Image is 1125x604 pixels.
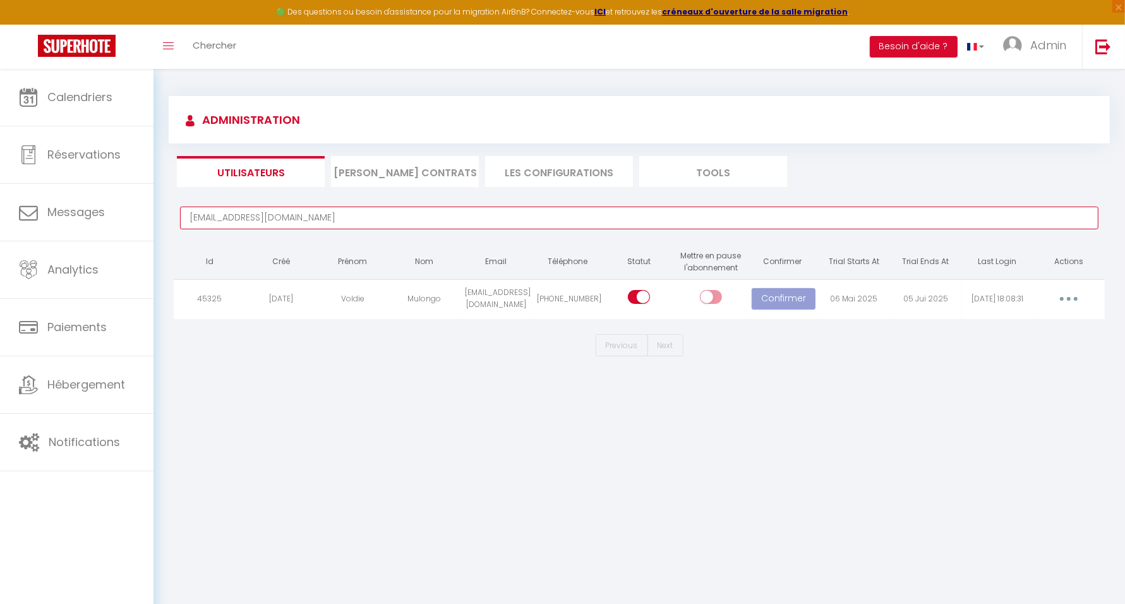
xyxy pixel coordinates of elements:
span: Calendriers [47,89,112,105]
th: Trial Starts At [818,245,889,279]
span: Notifications [49,434,120,450]
span: Hébergement [47,377,125,392]
th: Trial Ends At [890,245,961,279]
button: Besoin d'aide ? [870,36,958,57]
li: Tools [639,156,787,187]
li: [PERSON_NAME] contrats [331,156,479,187]
th: Mettre en pause l'abonnement [675,245,747,279]
a: ... Admin [994,25,1082,69]
button: Ouvrir le widget de chat LiveChat [10,5,48,43]
span: Messages [47,204,105,220]
th: Créé [245,245,316,279]
a: créneaux d'ouverture de la salle migration [662,6,848,17]
th: Last Login [961,245,1033,279]
img: logout [1095,39,1111,54]
img: Super Booking [38,35,116,57]
span: Chercher [193,39,236,52]
li: Les configurations [485,156,633,187]
td: 45325 [174,279,245,318]
span: 06 Mai 2025 [831,293,878,304]
th: Email [460,245,532,279]
td: [DATE] [245,279,316,318]
td: [EMAIL_ADDRESS][DOMAIN_NAME] [460,279,532,318]
th: Téléphone [532,245,603,279]
span: Paiements [47,319,107,335]
img: ... [1003,36,1022,55]
span: 05 Jui 2025 [903,293,948,304]
a: Chercher [183,25,246,69]
td: [DATE] 18:08:31 [961,279,1033,318]
td: Voldie [317,279,388,318]
th: Nom [388,245,460,279]
button: Confirmer [752,288,815,310]
h3: Administration [178,106,300,134]
span: Analytics [47,262,99,277]
td: Mulongo [388,279,460,318]
th: Id [174,245,245,279]
span: Réservations [47,147,121,162]
th: Statut [603,245,675,279]
nav: Page navigation example [596,328,683,361]
th: Confirmer [747,245,818,279]
span: Admin [1030,37,1066,53]
li: Utilisateurs [177,156,325,187]
th: Prénom [317,245,388,279]
td: [PHONE_NUMBER] [532,279,603,318]
th: Actions [1033,245,1104,279]
input: id, email, prénom, nom, téléphone [180,207,1098,229]
a: ICI [594,6,606,17]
